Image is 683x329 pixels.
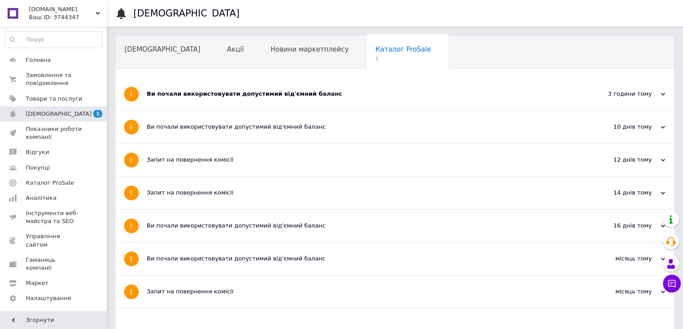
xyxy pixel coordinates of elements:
span: Відгуки [26,148,49,156]
span: Налаштування [26,294,71,302]
div: Запит на повернення комісії [147,156,576,164]
span: [DEMOGRAPHIC_DATA] [125,45,201,53]
button: Чат з покупцем [663,275,681,292]
span: Показники роботи компанії [26,125,82,141]
div: Запит на повернення комісії [147,288,576,296]
div: місяць тому [576,255,665,263]
div: 12 днів тому [576,156,665,164]
span: Замовлення та повідомлення [26,71,82,87]
div: Ваш ID: 3744347 [29,13,107,21]
span: Акції [227,45,244,53]
span: Гаманець компанії [26,256,82,272]
div: місяць тому [576,288,665,296]
span: 1 [375,55,431,62]
h1: [DEMOGRAPHIC_DATA] [133,8,240,19]
span: Покупці [26,164,50,172]
span: stanok.store [29,5,96,13]
span: Аналітика [26,194,56,202]
div: Ви почали використовувати допустимий від'ємний баланс [147,222,576,230]
span: Інструменти веб-майстра та SEO [26,209,82,225]
div: Ви почали використовувати допустимий від'ємний баланс [147,255,576,263]
input: Пошук [5,32,102,48]
div: 3 години тому [576,90,665,98]
span: Товари та послуги [26,95,82,103]
span: Каталог ProSale [26,179,74,187]
span: Головна [26,56,51,64]
div: Ви почали використовувати допустимий від'ємний баланс [147,90,576,98]
span: Каталог ProSale [375,45,431,53]
div: 14 днів тому [576,189,665,197]
span: 1 [93,110,102,118]
div: Запит на повернення комісії [147,189,576,197]
div: Ви почали використовувати допустимий від'ємний баланс [147,123,576,131]
span: Управління сайтом [26,232,82,248]
span: Маркет [26,279,48,287]
div: 16 днів тому [576,222,665,230]
span: [DEMOGRAPHIC_DATA] [26,110,92,118]
span: Новини маркетплейсу [270,45,349,53]
div: 10 днів тому [576,123,665,131]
